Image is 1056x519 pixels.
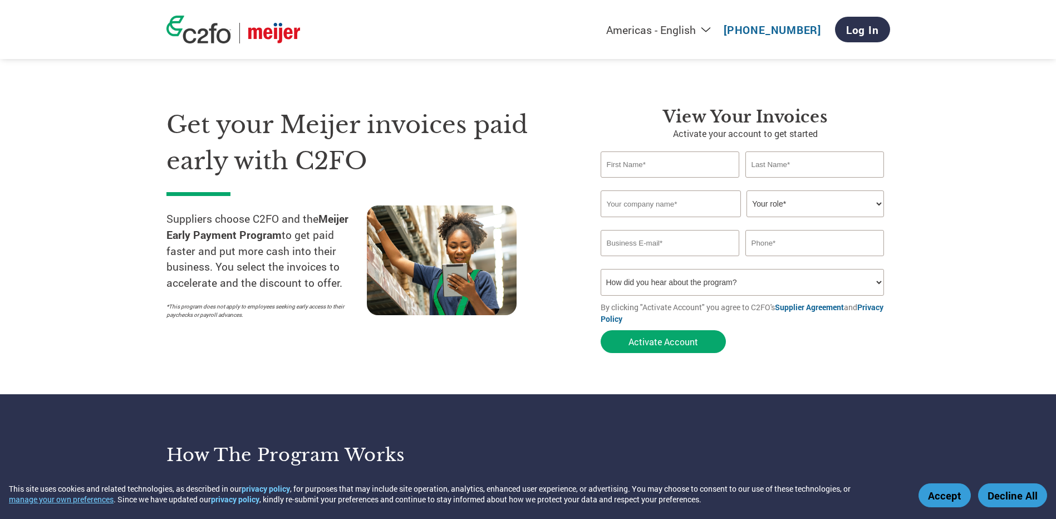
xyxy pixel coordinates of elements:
div: Invalid last name or last name is too long [745,179,885,186]
a: [PHONE_NUMBER] [724,23,821,37]
p: *This program does not apply to employees seeking early access to their paychecks or payroll adva... [166,302,356,319]
a: Privacy Policy [601,302,883,324]
a: privacy policy [211,494,259,505]
div: Inavlid Phone Number [745,257,885,265]
h3: View Your Invoices [601,107,890,127]
strong: Meijer Early Payment Program [166,212,348,242]
p: Activate your account to get started [601,127,890,140]
img: c2fo logo [166,16,231,43]
h1: Get your Meijer invoices paid early with C2FO [166,107,567,179]
img: supply chain worker [367,205,517,315]
div: Invalid company name or company name is too long [601,218,885,226]
a: Supplier Agreement [775,302,844,312]
div: Inavlid Email Address [601,257,740,265]
a: Log In [835,17,890,42]
input: Invalid Email format [601,230,740,256]
button: Decline All [978,483,1047,507]
p: By clicking "Activate Account" you agree to C2FO's and [601,301,890,325]
p: Suppliers choose C2FO and the to get paid faster and put more cash into their business. You selec... [166,211,367,291]
input: Last Name* [745,151,885,178]
h3: How the program works [166,444,514,466]
input: First Name* [601,151,740,178]
div: Invalid first name or first name is too long [601,179,740,186]
img: Meijer [248,23,300,43]
button: manage your own preferences [9,494,114,505]
button: Activate Account [601,330,726,353]
a: privacy policy [242,483,290,494]
button: Accept [919,483,971,507]
input: Your company name* [601,190,741,217]
div: This site uses cookies and related technologies, as described in our , for purposes that may incl... [9,483,902,505]
input: Phone* [745,230,885,256]
select: Title/Role [746,190,884,217]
